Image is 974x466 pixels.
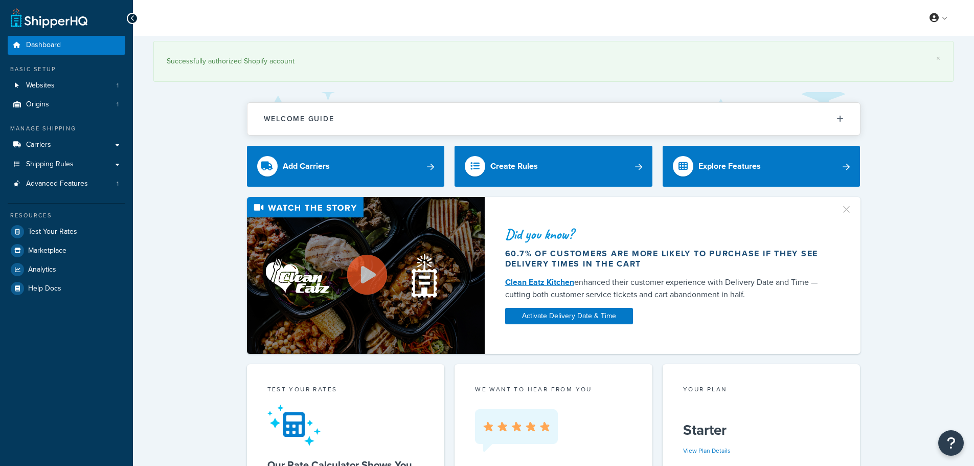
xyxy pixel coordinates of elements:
[475,385,632,394] p: we want to hear from you
[8,95,125,114] li: Origins
[28,265,56,274] span: Analytics
[26,141,51,149] span: Carriers
[505,276,828,301] div: enhanced their customer experience with Delivery Date and Time — cutting both customer service ti...
[683,422,840,438] h5: Starter
[505,249,828,269] div: 60.7% of customers are more likely to purchase if they see delivery times in the cart
[8,279,125,298] a: Help Docs
[8,36,125,55] a: Dashboard
[505,276,574,288] a: Clean Eatz Kitchen
[8,95,125,114] a: Origins1
[167,54,940,69] div: Successfully authorized Shopify account
[28,228,77,236] span: Test Your Rates
[264,115,334,123] h2: Welcome Guide
[455,146,652,187] a: Create Rules
[8,65,125,74] div: Basic Setup
[505,227,828,241] div: Did you know?
[8,260,125,279] a: Analytics
[663,146,860,187] a: Explore Features
[26,41,61,50] span: Dashboard
[28,247,66,255] span: Marketplace
[8,155,125,174] a: Shipping Rules
[936,54,940,62] a: ×
[26,180,88,188] span: Advanced Features
[698,159,761,173] div: Explore Features
[267,385,424,396] div: Test your rates
[8,241,125,260] a: Marketplace
[117,81,119,90] span: 1
[505,308,633,324] a: Activate Delivery Date & Time
[938,430,964,456] button: Open Resource Center
[247,146,445,187] a: Add Carriers
[8,174,125,193] li: Advanced Features
[8,124,125,133] div: Manage Shipping
[26,160,74,169] span: Shipping Rules
[26,100,49,109] span: Origins
[247,103,860,135] button: Welcome Guide
[283,159,330,173] div: Add Carriers
[8,174,125,193] a: Advanced Features1
[247,197,485,354] img: Video thumbnail
[8,211,125,220] div: Resources
[683,446,731,455] a: View Plan Details
[8,76,125,95] li: Websites
[683,385,840,396] div: Your Plan
[490,159,538,173] div: Create Rules
[117,180,119,188] span: 1
[8,223,125,241] a: Test Your Rates
[26,81,55,90] span: Websites
[117,100,119,109] span: 1
[28,284,61,293] span: Help Docs
[8,136,125,154] a: Carriers
[8,76,125,95] a: Websites1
